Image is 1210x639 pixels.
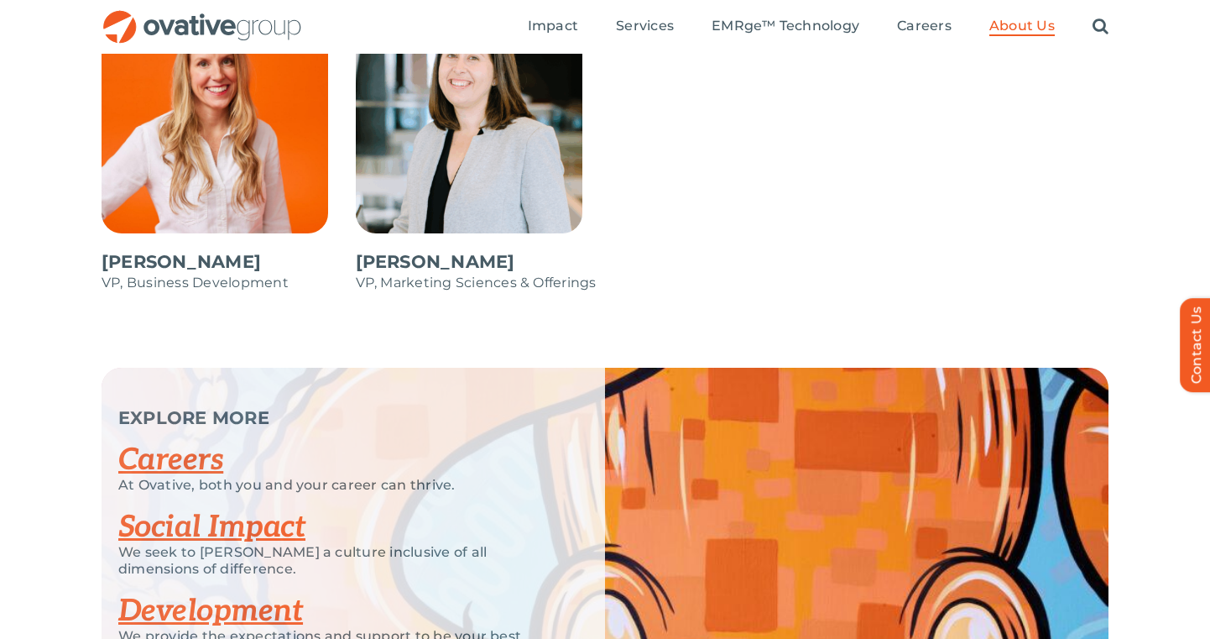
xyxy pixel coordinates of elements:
[118,477,563,494] p: At Ovative, both you and your career can thrive.
[989,18,1055,34] span: About Us
[989,18,1055,36] a: About Us
[1093,18,1108,36] a: Search
[616,18,674,34] span: Services
[118,509,305,546] a: Social Impact
[118,442,223,479] a: Careers
[712,18,859,36] a: EMRge™ Technology
[897,18,952,36] a: Careers
[118,544,563,578] p: We seek to [PERSON_NAME] a culture inclusive of all dimensions of difference.
[118,410,563,427] p: EXPLORE MORE
[102,8,303,24] a: OG_Full_horizontal_RGB
[118,593,303,630] a: Development
[897,18,952,34] span: Careers
[528,18,578,34] span: Impact
[616,18,674,36] a: Services
[712,18,859,34] span: EMRge™ Technology
[528,18,578,36] a: Impact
